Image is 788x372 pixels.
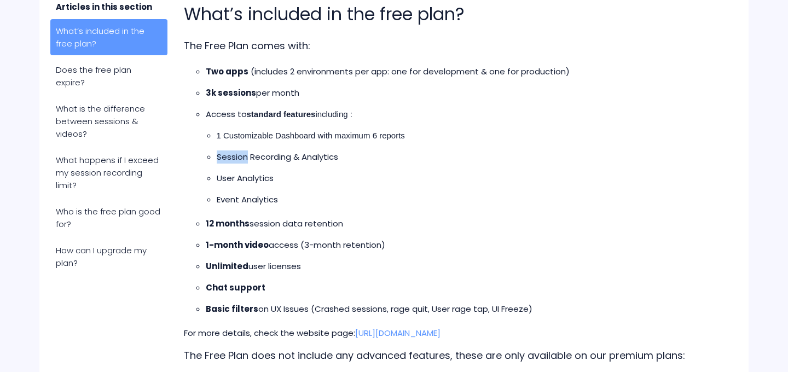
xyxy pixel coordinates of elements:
span: (includes 2 environments per app: one for development & one for production) [251,66,570,77]
strong: Two apps [206,66,248,77]
a: What is the difference between sessions & videos? [50,97,167,146]
p: Event Analytics [217,193,721,206]
a: [URL][DOMAIN_NAME] [355,327,441,339]
span: For more details, check the website page: [184,327,441,339]
p: on UX Issues (Crashed sessions, rage quit, User rage tap, UI Freeze) [206,303,721,316]
strong: Basic filters [206,303,258,315]
h1: What’s included in the free plan? [184,1,721,27]
p: User Analytics [217,172,721,185]
p: session data retention [206,217,721,230]
a: Does the free plan expire? [50,58,167,94]
p: user licenses [206,260,721,273]
span: 1 Customizable Dashboard with maximum 6 reports [217,131,405,140]
span: The Free Plan comes with: [184,39,310,53]
span: The Free Plan does not include any advanced features, these are only available on our premium plans: [184,348,685,362]
a: How can I upgrade my plan? [50,239,167,275]
strong: 1-month video [206,239,269,251]
strong: 12 months [206,218,250,229]
span: Articles in this section [50,1,167,19]
a: Who is the free plan good for? [50,200,167,236]
span: access (3-month retention) [206,239,385,251]
p: Session Recording & Analytics [217,150,721,164]
a: What’s included in the free plan? [50,19,167,55]
span: including : [247,109,352,119]
strong: standard features [247,109,316,119]
span: Get help [22,8,64,18]
strong: Chat support [206,282,265,293]
a: What happens if I exceed my session recording limit? [50,148,167,197]
p: per month [206,86,721,100]
p: Access to [206,108,721,121]
strong: Unlimited [206,260,248,272]
strong: 3k sessions [206,87,256,98]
